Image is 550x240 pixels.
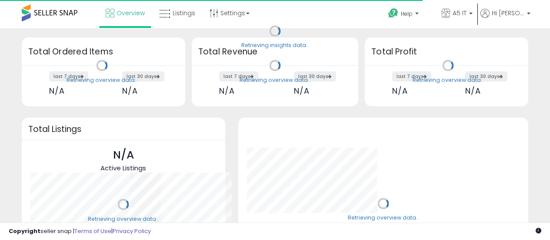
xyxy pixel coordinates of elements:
a: Hi [PERSON_NAME] [480,9,530,28]
span: Hi [PERSON_NAME] [492,9,524,17]
strong: Copyright [9,227,40,235]
div: Retrieving overview data.. [348,214,419,222]
div: Retrieving overview data.. [88,215,159,223]
a: Help [381,1,433,28]
span: Overview [117,9,145,17]
span: Listings [173,9,195,17]
span: A5 IT [453,9,467,17]
div: Retrieving overview data.. [67,76,137,84]
div: Retrieving overview data.. [240,76,310,84]
div: Retrieving overview data.. [413,76,483,84]
i: Get Help [388,8,399,19]
span: Help [401,10,413,17]
div: seller snap | | [9,227,151,236]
